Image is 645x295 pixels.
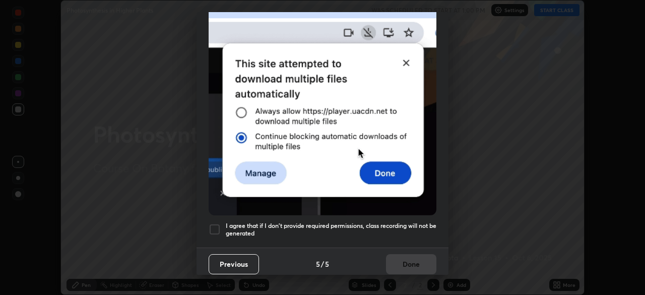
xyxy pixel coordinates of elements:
[209,254,259,274] button: Previous
[321,259,324,269] h4: /
[316,259,320,269] h4: 5
[226,222,436,238] h5: I agree that if I don't provide required permissions, class recording will not be generated
[325,259,329,269] h4: 5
